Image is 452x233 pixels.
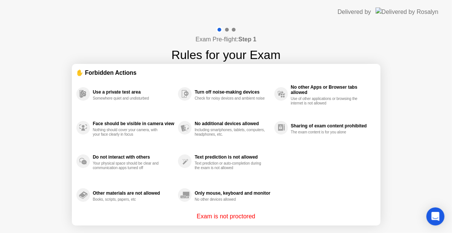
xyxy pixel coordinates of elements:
div: Use a private test area [93,89,175,95]
div: The exam content is for you alone [291,130,362,135]
h4: Exam Pre-flight: [196,35,257,44]
div: No other devices allowed [195,197,266,202]
div: Only mouse, keyboard and monitor [195,191,270,196]
div: Including smartphones, tablets, computers, headphones, etc. [195,128,266,137]
div: Somewhere quiet and undisturbed [93,96,164,101]
div: Books, scripts, papers, etc [93,197,164,202]
div: No additional devices allowed [195,121,270,126]
div: Other materials are not allowed [93,191,175,196]
div: Text prediction is not allowed [195,154,270,160]
div: Your physical space should be clear and communication apps turned off [93,161,164,170]
h1: Rules for your Exam [172,46,281,64]
div: Use of other applications or browsing the internet is not allowed [291,97,362,106]
div: ✋ Forbidden Actions [76,68,376,77]
b: Step 1 [238,36,256,42]
img: Delivered by Rosalyn [376,8,438,16]
div: Text prediction or auto-completion during the exam is not allowed [195,161,266,170]
div: No other Apps or Browser tabs allowed [291,85,372,95]
p: Exam is not proctored [197,212,256,221]
div: Open Intercom Messenger [426,207,444,225]
div: Nothing should cover your camera, with your face clearly in focus [93,128,164,137]
div: Face should be visible in camera view [93,121,175,126]
div: Sharing of exam content prohibited [291,123,372,129]
div: Do not interact with others [93,154,175,160]
div: Check for noisy devices and ambient noise [195,96,266,101]
div: Turn off noise-making devices [195,89,270,95]
div: Delivered by [338,8,371,17]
